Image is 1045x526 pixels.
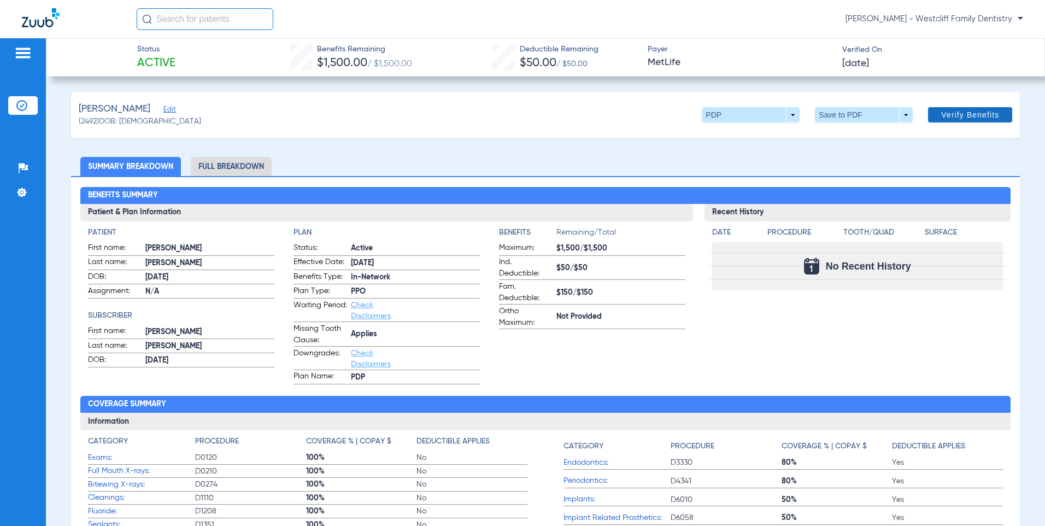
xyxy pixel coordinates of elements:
[520,57,556,69] span: $50.00
[351,258,480,269] span: [DATE]
[142,14,152,24] img: Search Icon
[22,8,60,27] img: Zuub Logo
[88,354,142,367] span: DOB:
[88,452,195,464] span: Exams:
[892,436,1002,456] app-breakdown-title: Deductible Applies
[499,256,553,279] span: Ind. Deductible:
[293,242,347,255] span: Status:
[712,227,758,238] h4: Date
[671,436,781,456] app-breakdown-title: Procedure
[80,396,1011,413] h2: Coverage Summary
[671,476,781,487] span: D4341
[556,262,685,274] span: $50/$50
[563,457,671,469] span: Endodontics:
[499,227,556,242] app-breakdown-title: Benefits
[293,300,347,322] span: Waiting Period:
[671,441,714,452] h4: Procedure
[671,457,781,468] span: D3330
[306,466,416,477] span: 100%
[556,243,685,254] span: $1,500/$1,500
[892,494,1002,505] span: Yes
[892,476,1002,487] span: Yes
[137,8,273,30] input: Search for patients
[892,441,965,452] h4: Deductible Applies
[145,326,274,338] span: [PERSON_NAME]
[804,258,819,274] img: Calendar
[782,494,892,505] span: 50%
[351,372,480,383] span: PDP
[843,227,921,238] h4: Tooth/Quad
[195,466,306,477] span: D0210
[782,476,892,487] span: 80%
[88,271,142,284] span: DOB:
[499,242,553,255] span: Maximum:
[88,436,128,447] h4: Category
[416,436,490,447] h4: Deductible Applies
[499,306,553,329] span: Ortho Maximum:
[80,157,181,176] li: Summary Breakdown
[648,56,833,69] span: MetLife
[293,227,480,238] h4: Plan
[826,261,911,272] span: No Recent History
[195,452,306,463] span: D0120
[563,494,671,505] span: Implants:
[137,56,175,71] span: Active
[80,187,1011,204] h2: Benefits Summary
[815,107,913,122] button: Save to PDF
[293,323,347,346] span: Missing Tooth Clause:
[80,204,692,221] h3: Patient & Plan Information
[671,512,781,523] span: D6058
[782,436,892,456] app-breakdown-title: Coverage % | Copay $
[712,227,758,242] app-breakdown-title: Date
[782,441,867,452] h4: Coverage % | Copay $
[293,348,347,370] span: Downgrades:
[941,110,999,119] span: Verify Benefits
[145,272,274,283] span: [DATE]
[88,256,142,270] span: Last name:
[293,256,347,270] span: Effective Date:
[702,107,800,122] button: PDP
[293,271,347,284] span: Benefits Type:
[351,329,480,340] span: Applies
[782,457,892,468] span: 80%
[842,44,1028,56] span: Verified On
[846,14,1023,25] span: [PERSON_NAME] - Westcliff Family Dentistry
[416,493,527,504] span: No
[88,340,142,353] span: Last name:
[195,506,306,517] span: D1208
[306,436,391,447] h4: Coverage % | Copay $
[563,436,671,456] app-breakdown-title: Category
[14,46,32,60] img: hamburger-icon
[145,243,274,254] span: [PERSON_NAME]
[306,479,416,490] span: 100%
[88,325,142,338] span: First name:
[671,494,781,505] span: D6010
[195,436,306,451] app-breakdown-title: Procedure
[351,349,391,368] a: Check Disclaimers
[556,311,685,323] span: Not Provided
[88,310,274,322] app-breakdown-title: Subscriber
[648,44,833,55] span: Payer
[317,44,412,55] span: Benefits Remaining
[928,107,1012,122] button: Verify Benefits
[351,243,480,254] span: Active
[351,301,391,320] a: Check Disclaimers
[306,506,416,517] span: 100%
[925,227,1002,242] app-breakdown-title: Surface
[499,227,556,238] h4: Benefits
[416,436,527,451] app-breakdown-title: Deductible Applies
[79,102,150,116] span: [PERSON_NAME]
[925,227,1002,238] h4: Surface
[782,512,892,523] span: 50%
[79,116,201,127] span: (2492) DOB: [DEMOGRAPHIC_DATA]
[88,227,274,238] app-breakdown-title: Patient
[137,44,175,55] span: Status
[351,286,480,297] span: PPO
[88,479,195,490] span: Bitewing X-rays:
[705,204,1011,221] h3: Recent History
[145,258,274,269] span: [PERSON_NAME]
[88,465,195,477] span: Full Mouth X-rays:
[145,286,274,297] span: N/A
[145,341,274,352] span: [PERSON_NAME]
[416,506,527,517] span: No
